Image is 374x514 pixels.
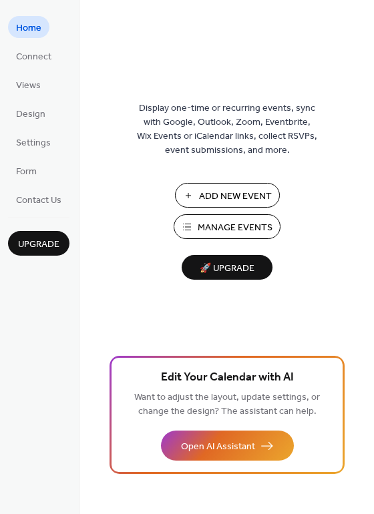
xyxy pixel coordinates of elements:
[16,79,41,93] span: Views
[137,101,317,158] span: Display one-time or recurring events, sync with Google, Outlook, Zoom, Eventbrite, Wix Events or ...
[8,16,49,38] a: Home
[161,431,294,461] button: Open AI Assistant
[8,188,69,210] a: Contact Us
[161,368,294,387] span: Edit Your Calendar with AI
[190,260,264,278] span: 🚀 Upgrade
[16,194,61,208] span: Contact Us
[18,238,59,252] span: Upgrade
[8,131,59,153] a: Settings
[8,231,69,256] button: Upgrade
[174,214,280,239] button: Manage Events
[8,160,45,182] a: Form
[16,165,37,179] span: Form
[16,136,51,150] span: Settings
[134,389,320,421] span: Want to adjust the layout, update settings, or change the design? The assistant can help.
[199,190,272,204] span: Add New Event
[16,50,51,64] span: Connect
[175,183,280,208] button: Add New Event
[8,102,53,124] a: Design
[8,45,59,67] a: Connect
[181,440,255,454] span: Open AI Assistant
[16,107,45,121] span: Design
[8,73,49,95] a: Views
[16,21,41,35] span: Home
[198,221,272,235] span: Manage Events
[182,255,272,280] button: 🚀 Upgrade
